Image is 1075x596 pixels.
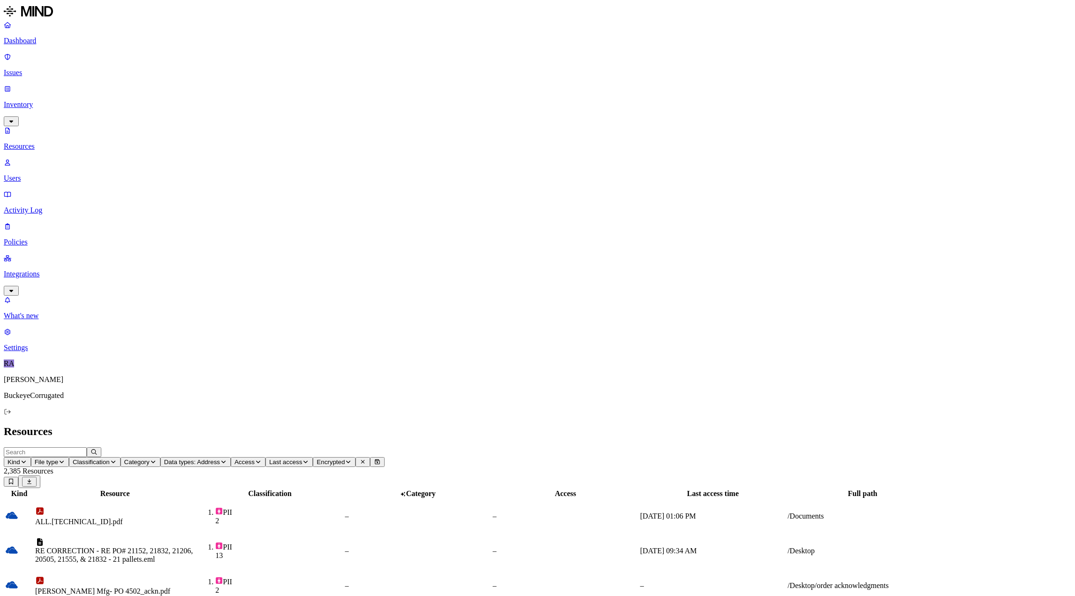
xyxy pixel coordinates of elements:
[5,543,18,557] img: onedrive.svg
[197,489,343,498] div: Classification
[4,222,1071,246] a: Policies
[493,512,497,520] span: –
[5,509,18,522] img: onedrive.svg
[4,100,1071,109] p: Inventory
[73,458,110,466] span: Classification
[787,489,938,498] div: Full path
[215,542,223,550] img: pii.svg
[4,467,53,475] span: 2,385 Resources
[215,577,223,584] img: pii.svg
[35,458,58,466] span: File type
[4,69,1071,77] p: Issues
[8,458,20,466] span: Kind
[35,506,45,516] img: adobe-pdf.svg
[317,458,345,466] span: Encrypted
[5,578,18,591] img: onedrive.svg
[640,489,786,498] div: Last access time
[4,190,1071,214] a: Activity Log
[4,447,87,457] input: Search
[406,489,436,497] span: Category
[4,425,1071,438] h2: Resources
[4,391,1071,400] p: BuckeyeCorrugated
[640,581,644,589] span: –
[4,312,1071,320] p: What's new
[493,581,497,589] span: –
[345,512,349,520] span: –
[640,547,697,555] span: [DATE] 09:34 AM
[4,270,1071,278] p: Integrations
[4,238,1071,246] p: Policies
[235,458,255,466] span: Access
[4,53,1071,77] a: Issues
[215,507,343,517] div: PII
[4,359,14,367] span: RA
[164,458,220,466] span: Data types: Address
[4,174,1071,183] p: Users
[5,489,33,498] div: Kind
[640,512,696,520] span: [DATE] 01:06 PM
[493,547,497,555] span: –
[4,84,1071,125] a: Inventory
[787,547,938,555] div: /Desktop
[35,518,195,526] div: ALL.[TECHNICAL_ID].pdf
[4,4,53,19] img: MIND
[493,489,638,498] div: Access
[215,586,343,595] div: 2
[124,458,150,466] span: Category
[4,254,1071,294] a: Integrations
[4,158,1071,183] a: Users
[345,547,349,555] span: –
[215,507,223,515] img: pii.svg
[4,37,1071,45] p: Dashboard
[35,587,195,596] div: [PERSON_NAME] Mfg- PO 4502_ackn.pdf
[4,296,1071,320] a: What's new
[345,581,349,589] span: –
[4,328,1071,352] a: Settings
[787,581,938,590] div: /Desktop/order acknowledgments
[787,512,938,520] div: /Documents
[269,458,302,466] span: Last access
[35,547,195,564] div: RE CORRECTION - RE PO# 21152, 21832, 21206, 20505, 21555, & 21832 - 21 pallets.eml
[35,576,45,585] img: adobe-pdf.svg
[215,577,343,586] div: PII
[215,517,343,525] div: 2
[215,542,343,551] div: PII
[4,142,1071,151] p: Resources
[35,489,195,498] div: Resource
[4,4,1071,21] a: MIND
[4,21,1071,45] a: Dashboard
[4,344,1071,352] p: Settings
[215,551,343,560] div: 13
[4,126,1071,151] a: Resources
[4,206,1071,214] p: Activity Log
